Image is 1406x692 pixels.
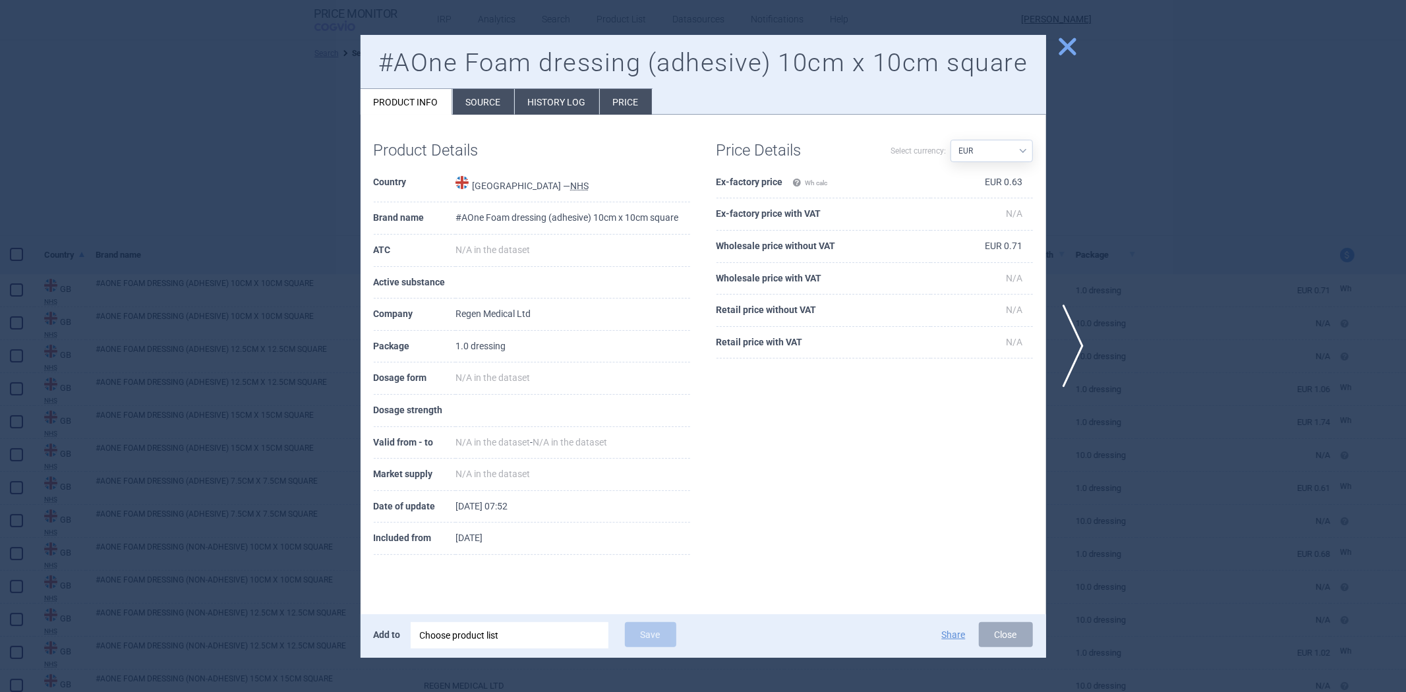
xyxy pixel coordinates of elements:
[374,395,456,427] th: Dosage strength
[374,362,456,395] th: Dosage form
[455,299,689,331] td: Regen Medical Ltd
[570,181,589,191] abbr: NHS — National Health Services Business Services Authority, Technology Reference data Update Dist...
[515,89,599,115] li: History log
[374,267,456,299] th: Active substance
[374,622,401,647] p: Add to
[533,437,607,447] span: N/A in the dataset
[455,245,530,255] span: N/A in the dataset
[455,167,689,203] td: [GEOGRAPHIC_DATA] —
[717,198,931,231] th: Ex-factory price with VAT
[455,491,689,523] td: [DATE] 07:52
[374,459,456,491] th: Market supply
[455,331,689,363] td: 1.0 dressing
[931,231,1033,263] td: EUR 0.71
[455,202,689,235] td: #AOne Foam dressing (adhesive) 10cm x 10cm square
[374,299,456,331] th: Company
[374,331,456,363] th: Package
[600,89,652,115] li: Price
[979,622,1033,647] button: Close
[455,372,530,383] span: N/A in the dataset
[792,179,828,187] span: Wh calc
[374,427,456,459] th: Valid from - to
[374,167,456,203] th: Country
[453,89,514,115] li: Source
[374,48,1033,78] h1: #AOne Foam dressing (adhesive) 10cm x 10cm square
[625,622,676,647] button: Save
[717,263,931,295] th: Wholesale price with VAT
[455,523,689,555] td: [DATE]
[420,622,599,649] div: Choose product list
[1007,208,1023,219] span: N/A
[942,630,966,639] button: Share
[455,176,469,189] img: United Kingdom
[717,167,931,199] th: Ex-factory price
[717,231,931,263] th: Wholesale price without VAT
[361,89,452,115] li: Product info
[374,141,532,160] h1: Product Details
[374,235,456,267] th: ATC
[455,469,530,479] span: N/A in the dataset
[374,523,456,555] th: Included from
[455,427,689,459] td: -
[374,491,456,523] th: Date of update
[1007,337,1023,347] span: N/A
[1007,273,1023,283] span: N/A
[411,622,608,649] div: Choose product list
[891,140,947,162] label: Select currency:
[931,167,1033,199] td: EUR 0.63
[455,437,530,447] span: N/A in the dataset
[374,202,456,235] th: Brand name
[717,141,875,160] h1: Price Details
[717,295,931,327] th: Retail price without VAT
[1007,304,1023,315] span: N/A
[717,327,931,359] th: Retail price with VAT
